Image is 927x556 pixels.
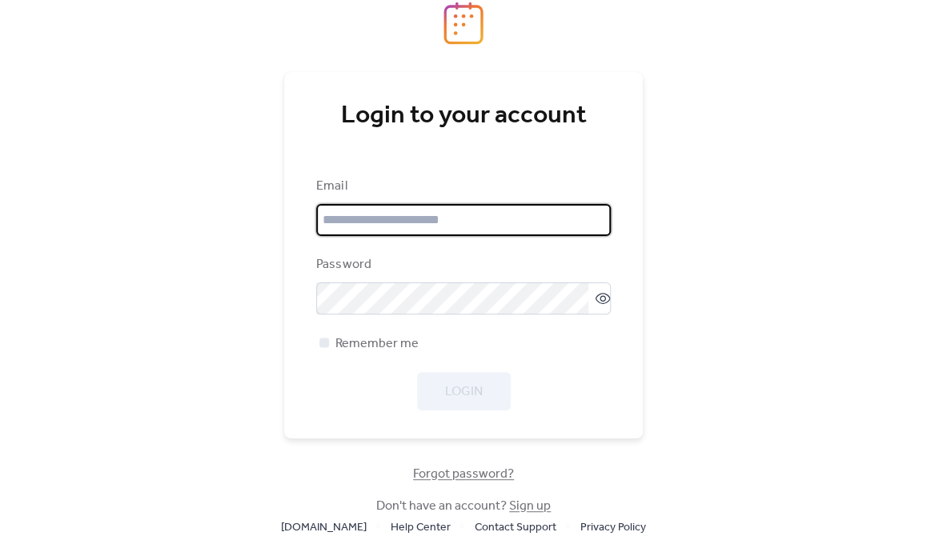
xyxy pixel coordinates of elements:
[475,517,556,537] a: Contact Support
[316,255,608,274] div: Password
[376,497,551,516] span: Don't have an account?
[413,465,514,484] span: Forgot password?
[580,517,646,537] a: Privacy Policy
[281,517,367,537] a: [DOMAIN_NAME]
[580,518,646,538] span: Privacy Policy
[475,518,556,538] span: Contact Support
[391,518,451,538] span: Help Center
[316,100,611,132] div: Login to your account
[316,177,608,196] div: Email
[413,470,514,478] a: Forgot password?
[335,334,419,354] span: Remember me
[509,494,551,518] a: Sign up
[443,2,484,45] img: logo
[281,518,367,538] span: [DOMAIN_NAME]
[391,517,451,537] a: Help Center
